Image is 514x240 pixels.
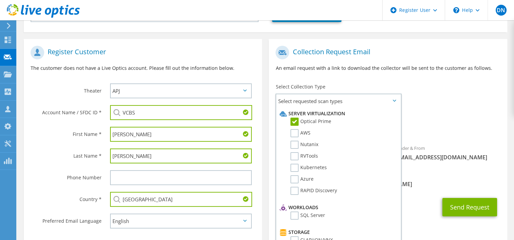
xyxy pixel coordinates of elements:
[290,212,325,220] label: SQL Server
[278,228,397,236] li: Storage
[388,141,507,164] div: Sender & From
[395,154,500,161] span: [EMAIL_ADDRESS][DOMAIN_NAME]
[276,94,400,108] span: Select requested scan types
[290,129,311,137] label: AWS
[290,152,318,160] label: RVTools
[31,214,102,224] label: Preferred Email Language
[31,105,102,116] label: Account Name / SFDC ID *
[31,170,102,181] label: Phone Number
[442,198,497,216] button: Send Request
[269,168,507,191] div: CC & Reply To
[276,83,325,90] label: Select Collection Type
[453,7,459,13] svg: \n
[496,5,507,16] span: DN
[290,141,318,149] label: Nutanix
[31,192,102,203] label: Country *
[278,109,397,118] li: Server Virtualization
[290,187,337,195] label: RAPID Discovery
[290,175,314,183] label: Azure
[31,148,102,159] label: Last Name *
[276,64,500,72] p: An email request with a link to download the collector will be sent to the customer as follows.
[31,46,252,59] h1: Register Customer
[31,127,102,138] label: First Name *
[269,141,388,164] div: To
[278,203,397,212] li: Workloads
[31,64,255,72] p: The customer does not have a Live Optics account. Please fill out the information below.
[31,83,102,94] label: Theater
[276,46,497,59] h1: Collection Request Email
[290,118,331,126] label: Optical Prime
[269,111,507,138] div: Requested Collections
[290,164,327,172] label: Kubernetes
